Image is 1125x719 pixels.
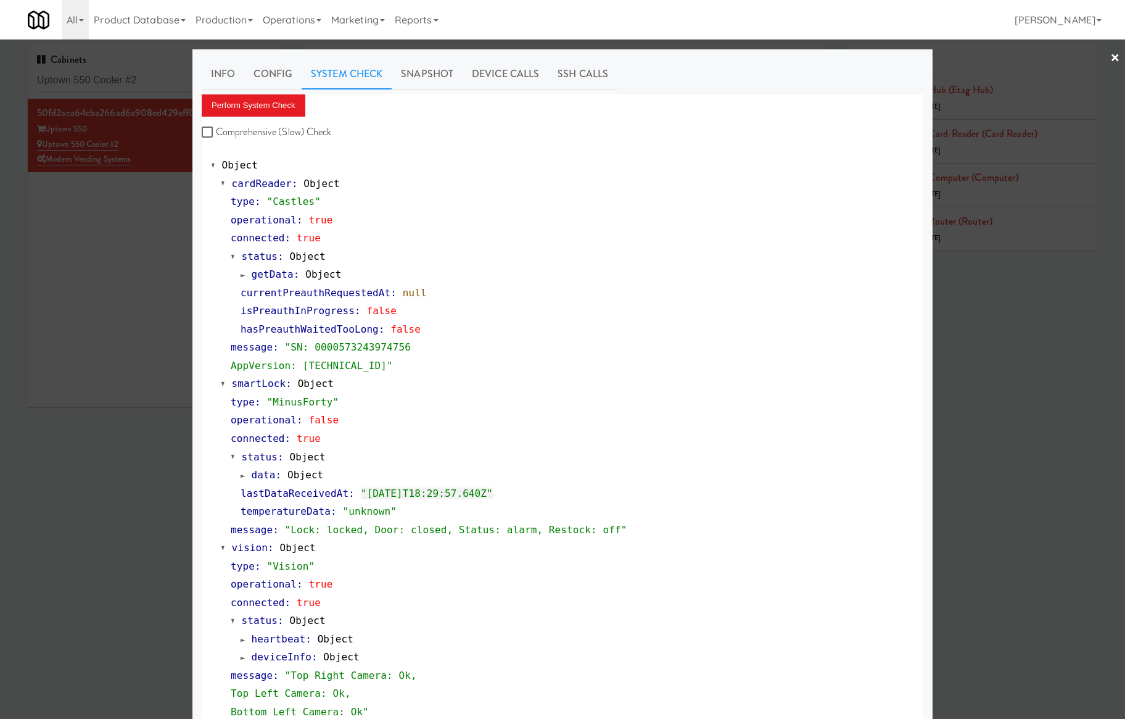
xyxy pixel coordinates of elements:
span: false [309,414,339,426]
input: Comprehensive (Slow) Check [202,128,216,138]
span: true [297,433,321,444]
span: deviceInfo [252,651,311,663]
span: : [273,341,279,353]
span: : [278,451,284,463]
span: true [297,597,321,609]
span: : [273,524,279,536]
span: Object [289,615,325,626]
span: true [309,214,333,226]
span: status [242,251,278,262]
span: false [390,323,421,335]
span: operational [231,214,297,226]
span: false [366,305,397,317]
span: connected [231,433,285,444]
span: type [231,196,255,207]
span: smartLock [232,378,286,389]
span: "[DATE]T18:29:57.640Z" [361,488,493,499]
span: : [311,651,318,663]
span: null [403,287,427,299]
span: isPreauthInProgress [241,305,355,317]
span: : [255,396,261,408]
span: connected [231,597,285,609]
span: connected [231,232,285,244]
span: heartbeat [252,633,306,645]
span: : [294,268,300,280]
span: lastDataReceivedAt [241,488,348,499]
span: : [275,469,281,481]
span: : [285,232,291,244]
span: status [242,451,278,463]
span: "SN: 0000573243974756 AppVersion: [TECHNICAL_ID]" [231,341,411,372]
span: Object [323,651,359,663]
span: "Castles" [266,196,321,207]
a: × [1110,39,1120,78]
span: true [297,232,321,244]
a: Config [244,59,302,89]
span: message [231,524,273,536]
span: : [255,196,261,207]
span: Object [318,633,353,645]
span: Object [303,178,339,189]
span: : [331,505,337,517]
span: : [379,323,385,335]
span: vision [232,542,268,554]
span: message [231,341,273,353]
span: Object [305,268,341,280]
span: Object [298,378,334,389]
a: System Check [302,59,392,89]
span: : [273,670,279,681]
span: "Lock: locked, Door: closed, Status: alarm, Restock: off" [285,524,627,536]
span: : [305,633,311,645]
span: "Top Right Camera: Ok, Top Left Camera: Ok, Bottom Left Camera: Ok" [231,670,417,718]
span: hasPreauthWaitedTooLong [241,323,379,335]
span: data [252,469,276,481]
a: SSH Calls [548,59,617,89]
a: Snapshot [392,59,463,89]
span: : [286,378,292,389]
a: Device Calls [463,59,548,89]
span: : [255,560,261,572]
span: : [285,433,291,444]
a: Info [202,59,244,89]
button: Perform System Check [202,94,305,117]
span: getData [252,268,294,280]
span: : [297,578,303,590]
span: : [390,287,397,299]
span: Object [289,251,325,262]
span: : [355,305,361,317]
span: : [292,178,298,189]
img: Micromart [28,9,49,31]
span: Object [279,542,315,554]
span: message [231,670,273,681]
span: type [231,396,255,408]
span: : [348,488,355,499]
span: status [242,615,278,626]
span: : [278,615,284,626]
span: : [297,414,303,426]
span: Object [287,469,323,481]
span: true [309,578,333,590]
span: "Vision" [266,560,315,572]
span: operational [231,578,297,590]
span: cardReader [232,178,292,189]
label: Comprehensive (Slow) Check [202,123,332,141]
span: : [297,214,303,226]
span: temperatureData [241,505,331,517]
span: currentPreauthRequestedAt [241,287,390,299]
span: Object [222,159,258,171]
span: operational [231,414,297,426]
span: "unknown" [342,505,397,517]
span: : [278,251,284,262]
span: : [268,542,274,554]
span: : [285,597,291,609]
span: Object [289,451,325,463]
span: type [231,560,255,572]
span: "MinusForty" [266,396,339,408]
